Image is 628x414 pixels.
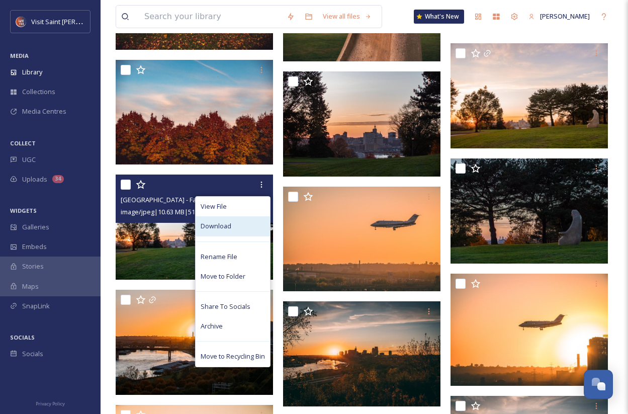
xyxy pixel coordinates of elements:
[451,43,608,148] img: Mounds Park - Fall19 - Credit Visit Saint Paul-36.jpg
[584,370,613,399] button: Open Chat
[22,301,50,311] span: SnapLink
[201,321,223,331] span: Archive
[116,175,273,280] img: Mounds Park - Fall19 - Credit Visit Saint Paul-35.jpg
[36,400,65,407] span: Privacy Policy
[116,290,273,395] img: Mounds Park - Fall19 - Credit Visit Saint Paul-32.jpg
[10,139,36,147] span: COLLECT
[283,187,440,292] img: Mounds Park - Fall19 - Credit Visit Saint Paul-30.jpg
[116,60,273,165] img: Mounds Park - Fall19 - Credit Visit Saint Paul-38.jpg
[10,207,37,214] span: WIDGETS
[201,352,265,361] span: Move to Recycling Bin
[22,242,47,252] span: Embeds
[22,107,66,116] span: Media Centres
[52,175,64,183] div: 34
[10,334,35,341] span: SOCIALS
[22,262,44,271] span: Stories
[22,87,55,97] span: Collections
[283,71,440,177] img: Mounds Park - Fall19 - Credit Visit Saint Paul-34.jpg
[201,252,237,262] span: Rename File
[318,7,377,26] a: View all files
[201,302,250,311] span: Share To Socials
[414,10,464,24] a: What's New
[22,175,47,184] span: Uploads
[283,301,440,406] img: Mounds Park - Fall19 - Credit Visit Saint Paul-27.jpg
[523,7,595,26] a: [PERSON_NAME]
[201,221,231,231] span: Download
[22,155,36,164] span: UGC
[16,17,26,27] img: Visit%20Saint%20Paul%20Updated%20Profile%20Image.jpg
[451,274,608,386] img: Mounds Park - Fall19 - Credit Visit Saint Paul-29.jpg
[10,52,29,59] span: MEDIA
[540,12,590,21] span: [PERSON_NAME]
[451,158,608,264] img: Mounds Park - Fall19 - Credit Visit Saint Paul-33.jpg
[121,195,378,204] span: [GEOGRAPHIC_DATA] - Fall19 - Credit Visit [GEOGRAPHIC_DATA][PERSON_NAME]-35.jpg
[22,222,49,232] span: Galleries
[36,397,65,409] a: Privacy Policy
[139,6,282,28] input: Search your library
[201,202,227,211] span: View File
[31,17,112,26] span: Visit Saint [PERSON_NAME]
[121,207,220,216] span: image/jpeg | 10.63 MB | 5184 x 3456
[22,67,42,77] span: Library
[22,349,43,359] span: Socials
[201,272,245,281] span: Move to Folder
[22,282,39,291] span: Maps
